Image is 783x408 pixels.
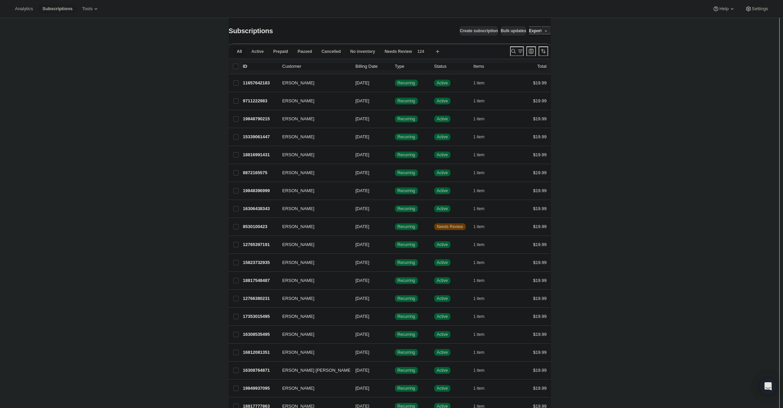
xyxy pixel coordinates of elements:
span: Recurring [398,296,415,301]
span: [DATE] [356,152,369,157]
button: [PERSON_NAME] [278,78,346,88]
span: $19.99 [533,98,547,103]
p: 15339061447 [243,134,277,140]
span: 1 item [474,116,485,122]
span: [PERSON_NAME] [278,169,315,176]
span: [PERSON_NAME] [278,259,315,266]
span: [PERSON_NAME] [278,331,315,338]
span: 1 item [474,188,485,193]
span: [DATE] [356,332,369,337]
span: 1 item [474,98,485,104]
span: $19.99 [533,332,547,337]
button: [PERSON_NAME] [278,185,346,196]
button: 1 item [474,150,492,160]
span: Recurring [398,242,415,247]
span: Export [529,28,542,34]
span: 1 item [474,278,485,283]
p: 18817548487 [243,277,277,284]
span: Active [437,278,448,283]
button: Subscriptions [38,4,77,14]
p: 19849937095 [243,385,277,392]
p: 17353015495 [243,313,277,320]
button: 1 item [474,366,492,375]
span: $19.99 [533,80,547,85]
div: 19848790215[PERSON_NAME][DATE]SuccessRecurringSuccessActive1 item$19.99 [243,114,547,124]
span: Active [437,170,448,176]
button: Tools [78,4,103,14]
div: 19848396999[PERSON_NAME][DATE]SuccessRecurringSuccessActive1 item$19.99 [243,186,547,196]
div: Items [474,63,507,70]
button: [PERSON_NAME] [278,131,346,142]
span: 1 item [474,386,485,391]
span: [PERSON_NAME] [PERSON_NAME] [278,367,352,374]
span: Recurring [398,170,415,176]
span: Active [437,188,448,193]
span: [DATE] [356,80,369,85]
span: Recurring [398,80,415,86]
span: Active [252,49,264,54]
span: [DATE] [356,314,369,319]
span: [PERSON_NAME] [278,80,315,86]
div: 19849937095[PERSON_NAME][DATE]SuccessRecurringSuccessActive1 item$19.99 [243,384,547,393]
button: 1 item [474,96,492,106]
p: 18816991431 [243,151,277,158]
button: 1 item [474,132,492,142]
p: 8872165575 [243,169,277,176]
span: Active [437,332,448,337]
div: 11657642183[PERSON_NAME][DATE]SuccessRecurringSuccessActive1 item$19.99 [243,78,547,88]
p: Total [537,63,546,70]
span: 1 item [474,206,485,211]
span: 1 item [474,368,485,373]
span: 1 item [474,296,485,301]
span: Active [437,296,448,301]
span: Recurring [398,188,415,193]
p: ID [243,63,277,70]
p: 11657642183 [243,80,277,86]
span: [DATE] [356,224,369,229]
span: Active [437,386,448,391]
span: [PERSON_NAME] [278,295,315,302]
span: $19.99 [533,206,547,211]
button: Help [708,4,739,14]
p: 19848790215 [243,116,277,122]
span: [DATE] [356,368,369,373]
span: Active [437,80,448,86]
span: No inventory [350,49,375,54]
span: [DATE] [356,278,369,283]
button: [PERSON_NAME] [PERSON_NAME] [278,365,346,376]
p: Customer [282,63,350,70]
button: 1 item [474,312,492,321]
div: 18817548487[PERSON_NAME][DATE]SuccessRecurringSuccessActive1 item$19.99 [243,276,547,285]
span: Help [719,6,728,12]
p: 16812081351 [243,349,277,356]
span: $19.99 [533,242,547,247]
span: Active [437,314,448,319]
span: [DATE] [356,134,369,139]
button: 1 item [474,258,492,267]
span: Recurring [398,98,415,104]
span: Recurring [398,260,415,265]
span: [DATE] [356,296,369,301]
span: Active [437,134,448,140]
span: Recurring [398,116,415,122]
p: 8530100423 [243,223,277,230]
div: 16308535495[PERSON_NAME][DATE]SuccessRecurringSuccessActive1 item$19.99 [243,330,547,339]
button: 1 item [474,240,492,249]
span: Active [437,260,448,265]
span: Recurring [398,134,415,140]
p: 16308535495 [243,331,277,338]
p: 16306438343 [243,205,277,212]
span: [DATE] [356,188,369,193]
span: Active [437,152,448,158]
button: [PERSON_NAME] [278,221,346,232]
span: Recurring [398,368,415,373]
button: [PERSON_NAME] [278,203,346,214]
span: [PERSON_NAME] [278,349,315,356]
span: Recurring [398,314,415,319]
button: 1 item [474,222,492,231]
button: 1 item [474,330,492,339]
span: Active [437,368,448,373]
span: Needs Review [385,49,412,54]
button: [PERSON_NAME] [278,257,346,268]
span: Settings [752,6,768,12]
